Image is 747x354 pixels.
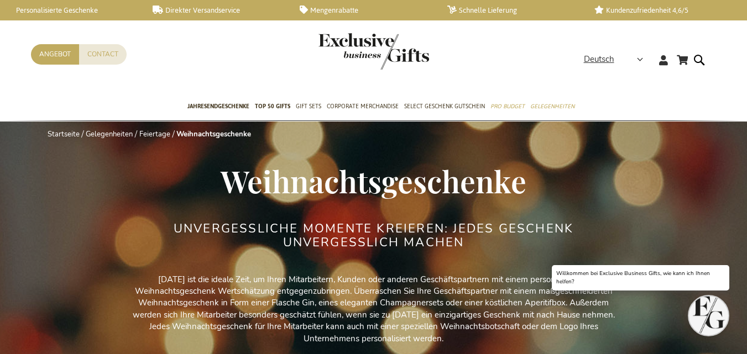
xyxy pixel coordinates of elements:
[530,101,574,112] span: Gelegenheiten
[300,6,429,15] a: Mengenrabatte
[584,53,614,66] span: Deutsch
[255,101,290,112] span: TOP 50 Gifts
[530,93,574,121] a: Gelegenheiten
[176,129,251,139] strong: Weihnachtsgeschenke
[404,101,485,112] span: Select Geschenk Gutschein
[86,129,133,139] a: Gelegenheiten
[6,6,135,15] a: Personalisierte Geschenke
[221,160,526,201] span: Weihnachtsgeschenke
[327,93,399,121] a: Corporate Merchandise
[166,222,581,249] h2: UNVERGESSLICHE MOMENTE KREIEREN: JEDES GESCHENK UNVERGESSLICH MACHEN
[318,33,374,70] a: store logo
[594,6,724,15] a: Kundenzufriedenheit 4,6/5
[490,93,525,121] a: Pro Budget
[187,101,249,112] span: Jahresendgeschenke
[31,44,79,65] a: Angebot
[327,101,399,112] span: Corporate Merchandise
[48,129,80,139] a: Startseite
[296,93,321,121] a: Gift Sets
[447,6,577,15] a: Schnelle Lieferung
[125,274,623,345] p: [DATE] ist die ideale Zeit, um Ihren Mitarbeitern, Kunden oder anderen Geschäftspartnern mit eine...
[187,93,249,121] a: Jahresendgeschenke
[79,44,127,65] a: Contact
[318,33,429,70] img: Exclusive Business gifts logo
[296,101,321,112] span: Gift Sets
[139,129,170,139] a: Feiertage
[490,101,525,112] span: Pro Budget
[153,6,282,15] a: Direkter Versandservice
[404,93,485,121] a: Select Geschenk Gutschein
[255,93,290,121] a: TOP 50 Gifts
